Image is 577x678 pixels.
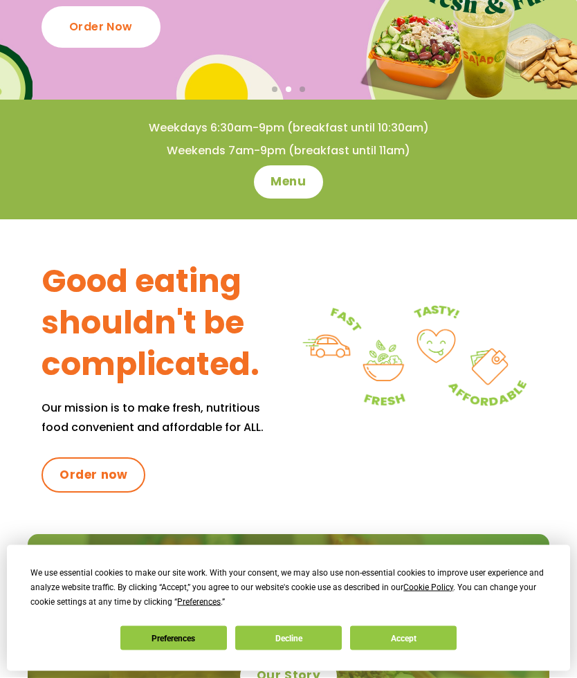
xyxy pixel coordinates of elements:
[272,87,277,93] span: Go to slide 1
[254,166,322,199] a: Menu
[177,597,221,607] span: Preferences
[28,121,549,136] h4: Weekdays 6:30am-9pm (breakfast until 10:30am)
[42,399,288,437] p: Our mission is to make fresh, nutritious food convenient and affordable for ALL.
[235,626,342,650] button: Decline
[300,87,305,93] span: Go to slide 3
[403,583,453,592] span: Cookie Policy
[42,262,288,385] h3: Good eating shouldn't be complicated.
[350,626,457,650] button: Accept
[271,174,306,191] span: Menu
[59,468,127,484] span: Order now
[120,626,227,650] button: Preferences
[42,458,145,494] a: Order now
[42,7,161,48] div: Order Now
[30,566,546,610] div: We use essential cookies to make our site work. With your consent, we may also use non-essential ...
[7,545,570,671] div: Cookie Consent Prompt
[28,144,549,159] h4: Weekends 7am-9pm (breakfast until 11am)
[286,87,291,93] span: Go to slide 2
